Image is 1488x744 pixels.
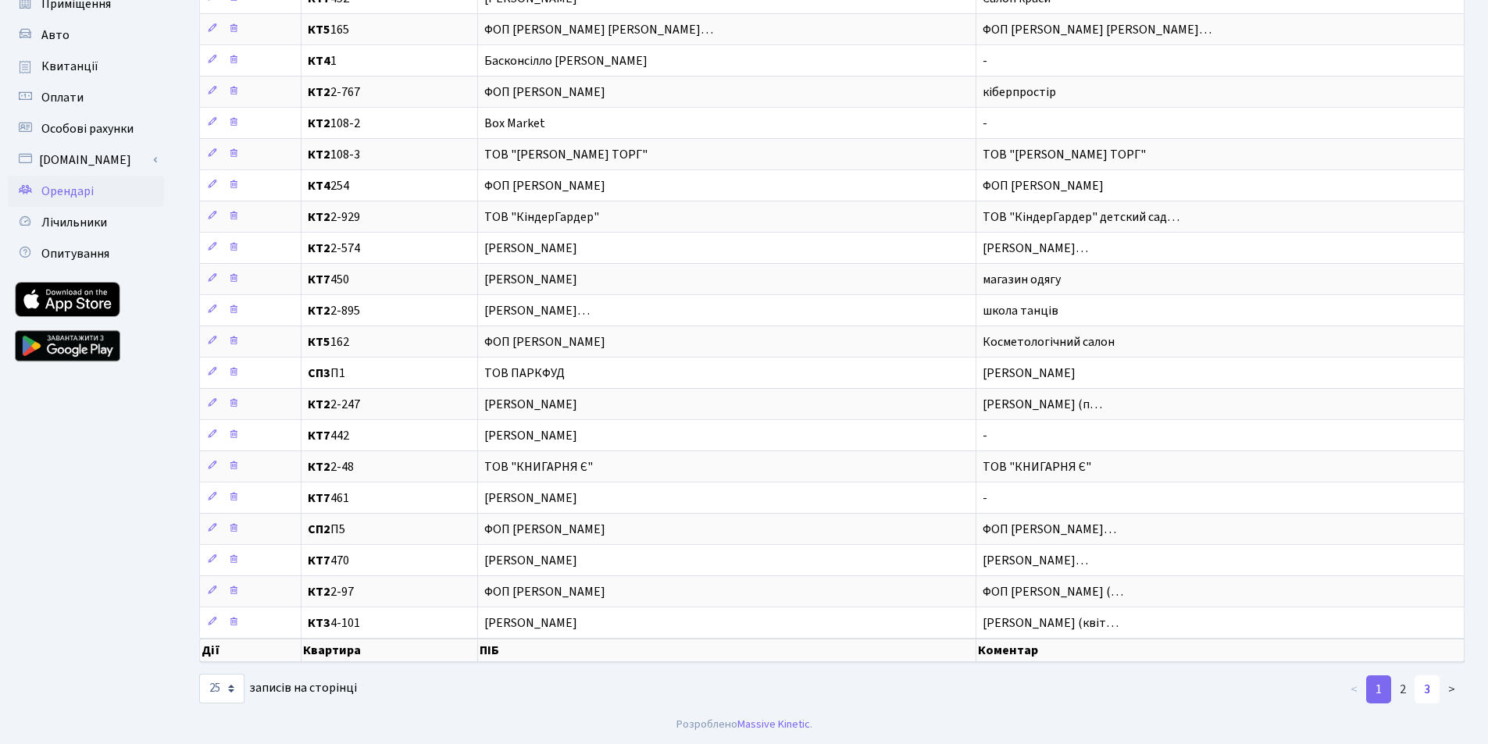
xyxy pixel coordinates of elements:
span: [PERSON_NAME] [484,492,969,504]
b: КТ2 [308,84,330,101]
span: П1 [308,367,471,379]
a: 1 [1366,675,1391,703]
span: 254 [308,180,471,192]
span: 461 [308,492,471,504]
b: КТ2 [308,146,330,163]
span: Авто [41,27,70,44]
a: Особові рахунки [8,113,164,144]
a: Опитування [8,238,164,269]
span: 470 [308,554,471,567]
span: [PERSON_NAME]… [983,240,1088,257]
a: Оплати [8,82,164,113]
span: 165 [308,23,471,36]
span: ТОВ "КНИГАРНЯ Є" [484,461,969,473]
span: 2-97 [308,586,471,598]
span: 2-895 [308,304,471,317]
b: КТ5 [308,21,330,38]
span: [PERSON_NAME] [484,273,969,286]
b: КТ2 [308,302,330,319]
span: 4-101 [308,617,471,629]
span: ФОП [PERSON_NAME] [484,336,969,348]
span: Особові рахунки [41,120,134,137]
span: 1 [308,55,471,67]
b: КТ7 [308,271,330,288]
span: 450 [308,273,471,286]
span: Box Market [484,117,969,130]
b: КТ7 [308,552,330,569]
span: 108-2 [308,117,471,130]
span: ТОВ ПАРКФУД [484,367,969,379]
span: - [983,115,987,132]
a: Орендарі [8,176,164,207]
a: Лічильники [8,207,164,238]
span: ФОП [PERSON_NAME] [PERSON_NAME]… [983,21,1211,38]
span: [PERSON_NAME] [983,365,1076,382]
span: П5 [308,523,471,536]
span: 2-48 [308,461,471,473]
span: - [983,427,987,444]
span: Косметологічний салон [983,333,1115,351]
span: [PERSON_NAME] [484,554,969,567]
span: 2-574 [308,242,471,255]
span: ТОВ "[PERSON_NAME] ТОРГ" [484,148,969,161]
b: КТ5 [308,333,330,351]
b: КТ3 [308,614,330,632]
a: Квитанції [8,51,164,82]
span: ФОП [PERSON_NAME] [484,523,969,536]
span: ФОП [PERSON_NAME] (… [983,583,1123,600]
span: ФОП [PERSON_NAME] [484,86,969,98]
label: записів на сторінці [199,674,357,703]
span: 2-247 [308,398,471,411]
span: [PERSON_NAME] (квіт… [983,614,1119,632]
a: 3 [1415,675,1440,703]
span: магазин одягу [983,271,1061,288]
b: КТ2 [308,583,330,600]
b: КТ7 [308,489,330,507]
span: 162 [308,336,471,348]
span: ТОВ "[PERSON_NAME] ТОРГ" [983,146,1146,163]
span: 2-929 [308,211,471,223]
th: Дії [200,639,302,662]
span: ФОП [PERSON_NAME] [PERSON_NAME]… [484,23,969,36]
b: КТ4 [308,177,330,194]
a: [DOMAIN_NAME] [8,144,164,176]
a: Massive Kinetic [737,716,810,732]
b: КТ7 [308,427,330,444]
span: ТОВ "КіндерГардер" [484,211,969,223]
b: КТ2 [308,208,330,226]
span: школа танців [983,302,1058,319]
b: КТ2 [308,115,330,132]
span: Лічильники [41,214,107,231]
b: КТ4 [308,52,330,69]
span: Оплати [41,89,84,106]
th: ПІБ [478,639,976,662]
b: КТ2 [308,240,330,257]
span: ТОВ "КіндерГардер" детский сад… [983,208,1179,226]
b: КТ2 [308,458,330,475]
a: > [1439,675,1465,703]
b: КТ2 [308,396,330,413]
div: Розроблено . [676,716,812,733]
th: Коментар [976,639,1465,662]
span: [PERSON_NAME] (п… [983,396,1102,413]
th: Квартира [302,639,478,662]
span: [PERSON_NAME] [484,617,969,629]
select: записів на сторінці [199,674,244,703]
span: [PERSON_NAME]… [484,304,969,317]
span: ТОВ "КНИГАРНЯ Є" [983,458,1091,475]
span: ФОП [PERSON_NAME]… [983,521,1116,538]
span: [PERSON_NAME] [484,242,969,255]
span: ФОП [PERSON_NAME] [484,586,969,598]
span: [PERSON_NAME]… [983,552,1088,569]
a: 2 [1390,675,1415,703]
b: СП2 [308,521,330,538]
span: [PERSON_NAME] [484,429,969,442]
span: ФОП [PERSON_NAME] [484,180,969,192]
span: 442 [308,429,471,442]
span: Опитування [41,245,109,262]
b: СП3 [308,365,330,382]
span: - [983,489,987,507]
a: Авто [8,20,164,51]
span: ФОП [PERSON_NAME] [983,177,1104,194]
span: 108-3 [308,148,471,161]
